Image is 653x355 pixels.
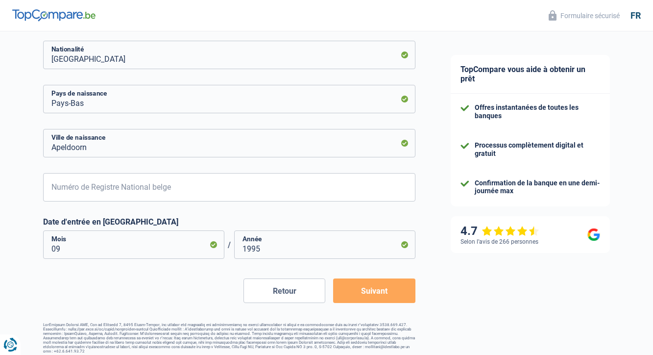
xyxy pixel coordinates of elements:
div: Offres instantanées de toutes les banques [475,103,600,120]
img: TopCompare Logo [12,9,96,21]
footer: LorEmipsum Dolorsi AME, Con ad Elitsedd 7, 8495 Eiusm-Tempor, inc utlabor etd magnaaliq eni admin... [43,323,415,354]
div: fr [630,10,641,21]
button: Formulaire sécurisé [543,7,626,24]
div: TopCompare vous aide à obtenir un prêt [451,55,610,94]
input: Belgique [43,85,415,113]
input: MM [43,230,224,259]
input: AAAA [234,230,415,259]
input: 12.12.12-123.12 [43,173,415,202]
label: Date d'entrée en [GEOGRAPHIC_DATA] [43,217,415,227]
button: Suivant [333,279,415,303]
button: Retour [243,279,325,303]
input: Belgique [43,41,415,69]
div: 4.7 [460,224,539,238]
div: Processus complètement digital et gratuit [475,141,600,158]
span: / [224,240,234,250]
div: Selon l’avis de 266 personnes [460,238,538,245]
div: Confirmation de la banque en une demi-journée max [475,179,600,196]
